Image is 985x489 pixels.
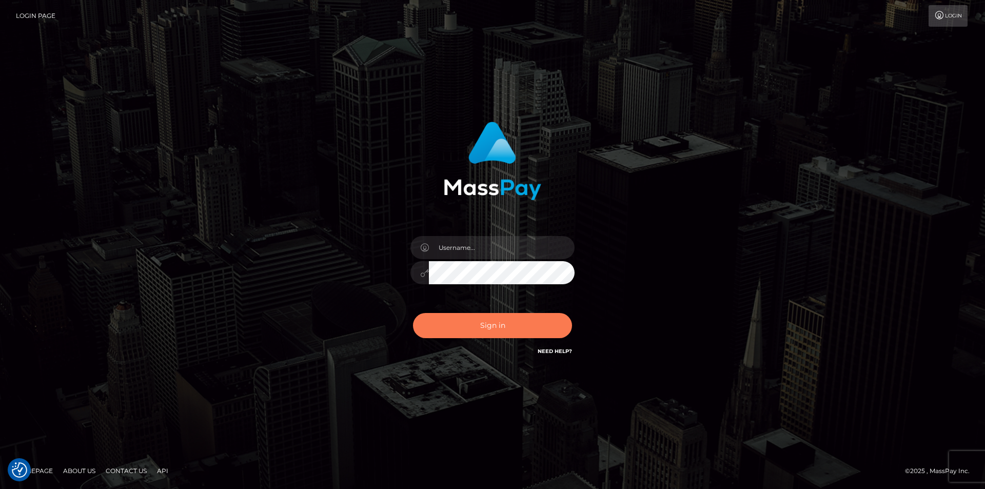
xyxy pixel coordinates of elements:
[11,463,57,479] a: Homepage
[929,5,968,27] a: Login
[12,462,27,478] button: Consent Preferences
[429,236,575,259] input: Username...
[12,462,27,478] img: Revisit consent button
[538,348,572,355] a: Need Help?
[153,463,172,479] a: API
[59,463,100,479] a: About Us
[102,463,151,479] a: Contact Us
[444,122,541,200] img: MassPay Login
[905,465,977,477] div: © 2025 , MassPay Inc.
[16,5,55,27] a: Login Page
[413,313,572,338] button: Sign in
